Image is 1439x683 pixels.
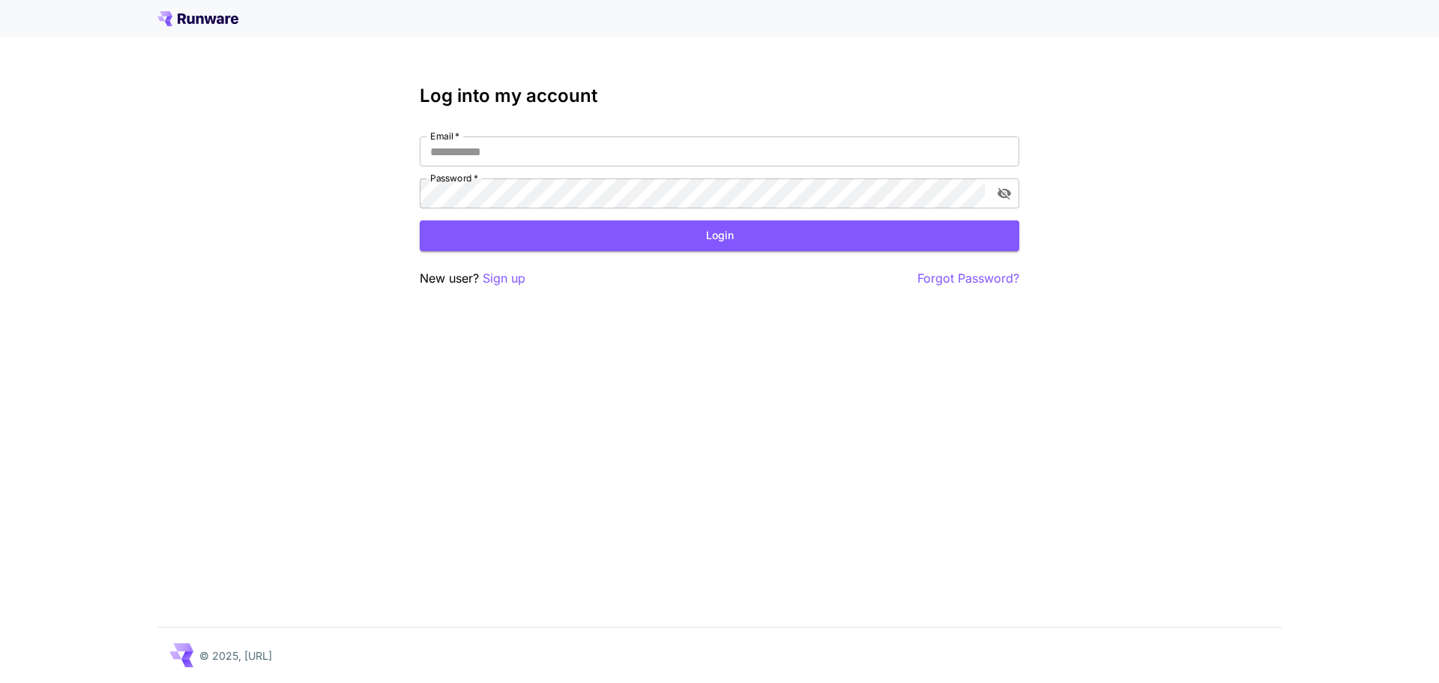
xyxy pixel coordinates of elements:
[430,172,478,184] label: Password
[420,220,1019,251] button: Login
[199,648,272,664] p: © 2025, [URL]
[483,269,525,288] button: Sign up
[430,130,459,142] label: Email
[420,85,1019,106] h3: Log into my account
[917,269,1019,288] button: Forgot Password?
[991,180,1018,207] button: toggle password visibility
[420,269,525,288] p: New user?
